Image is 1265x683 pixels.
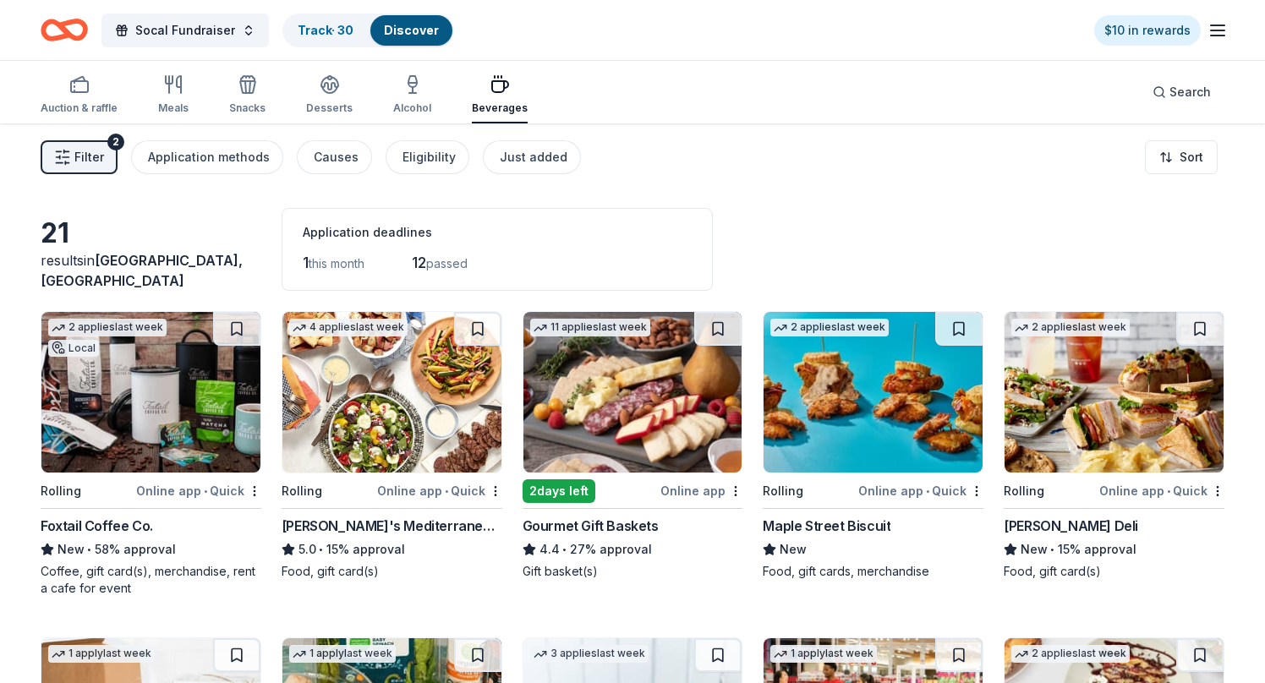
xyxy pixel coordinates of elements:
a: Image for McAlister's Deli2 applieslast weekRollingOnline app•Quick[PERSON_NAME] DeliNew•15% appr... [1004,311,1224,580]
div: Online app Quick [858,480,983,501]
button: Causes [297,140,372,174]
div: Beverages [472,101,528,115]
div: 2 applies last week [1011,645,1130,663]
div: Application deadlines [303,222,692,243]
img: Image for McAlister's Deli [1005,312,1224,473]
span: • [319,543,323,556]
span: Sort [1180,147,1203,167]
div: [PERSON_NAME]'s Mediterranean Cafe [282,516,502,536]
div: 2 days left [523,479,595,503]
div: Rolling [763,481,803,501]
button: Track· 30Discover [282,14,454,47]
img: Image for Taziki's Mediterranean Cafe [282,312,501,473]
a: Image for Gourmet Gift Baskets11 applieslast week2days leftOnline appGourmet Gift Baskets4.4•27% ... [523,311,743,580]
button: Filter2 [41,140,118,174]
span: in [41,252,243,289]
button: Just added [483,140,581,174]
div: Application methods [148,147,270,167]
div: Desserts [306,101,353,115]
span: New [780,539,807,560]
a: Discover [384,23,439,37]
div: 4 applies last week [289,319,408,336]
div: 2 applies last week [1011,319,1130,336]
img: Image for Gourmet Gift Baskets [523,312,742,473]
div: 2 [107,134,124,150]
button: Desserts [306,68,353,123]
button: Sort [1145,140,1218,174]
div: Alcohol [393,101,431,115]
div: 58% approval [41,539,261,560]
a: Image for Foxtail Coffee Co.2 applieslast weekLocalRollingOnline app•QuickFoxtail Coffee Co.New•5... [41,311,261,597]
div: Food, gift card(s) [282,563,502,580]
button: Eligibility [386,140,469,174]
span: New [1021,539,1048,560]
div: Meals [158,101,189,115]
span: • [445,484,448,498]
span: 12 [412,254,426,271]
div: 11 applies last week [530,319,650,336]
span: Search [1169,82,1211,102]
div: 3 applies last week [530,645,649,663]
div: Eligibility [402,147,456,167]
div: Rolling [41,481,81,501]
a: Home [41,10,88,50]
div: 15% approval [1004,539,1224,560]
button: Application methods [131,140,283,174]
button: Snacks [229,68,266,123]
div: Online app Quick [136,480,261,501]
div: Auction & raffle [41,101,118,115]
div: Rolling [1004,481,1044,501]
div: Food, gift card(s) [1004,563,1224,580]
span: Socal Fundraiser [135,20,235,41]
div: results [41,250,261,291]
span: passed [426,256,468,270]
a: Image for Taziki's Mediterranean Cafe4 applieslast weekRollingOnline app•Quick[PERSON_NAME]'s Med... [282,311,502,580]
button: Alcohol [393,68,431,123]
div: Coffee, gift card(s), merchandise, rent a cafe for event [41,563,261,597]
a: Image for Maple Street Biscuit2 applieslast weekRollingOnline app•QuickMaple Street BiscuitNewFoo... [763,311,983,580]
div: Food, gift cards, merchandise [763,563,983,580]
img: Image for Foxtail Coffee Co. [41,312,260,473]
div: [PERSON_NAME] Deli [1004,516,1138,536]
div: Gift basket(s) [523,563,743,580]
div: Just added [500,147,567,167]
div: Causes [314,147,359,167]
a: Track· 30 [298,23,353,37]
div: 1 apply last week [770,645,877,663]
span: 5.0 [298,539,316,560]
button: Meals [158,68,189,123]
div: 2 applies last week [48,319,167,336]
div: 27% approval [523,539,743,560]
button: Beverages [472,68,528,123]
img: Image for Maple Street Biscuit [764,312,983,473]
button: Search [1139,75,1224,109]
span: • [926,484,929,498]
div: Gourmet Gift Baskets [523,516,659,536]
span: • [562,543,567,556]
div: 21 [41,216,261,250]
span: 1 [303,254,309,271]
span: this month [309,256,364,270]
div: Maple Street Biscuit [763,516,890,536]
span: [GEOGRAPHIC_DATA], [GEOGRAPHIC_DATA] [41,252,243,289]
div: Snacks [229,101,266,115]
div: Online app Quick [377,480,502,501]
button: Auction & raffle [41,68,118,123]
div: Local [48,340,99,357]
button: Socal Fundraiser [101,14,269,47]
div: Rolling [282,481,322,501]
span: • [204,484,207,498]
span: • [87,543,91,556]
div: 1 apply last week [289,645,396,663]
div: Online app Quick [1099,480,1224,501]
div: Foxtail Coffee Co. [41,516,153,536]
span: New [57,539,85,560]
div: Online app [660,480,742,501]
span: 4.4 [539,539,560,560]
span: • [1167,484,1170,498]
div: 2 applies last week [770,319,889,336]
div: 15% approval [282,539,502,560]
div: 1 apply last week [48,645,155,663]
span: • [1051,543,1055,556]
span: Filter [74,147,104,167]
